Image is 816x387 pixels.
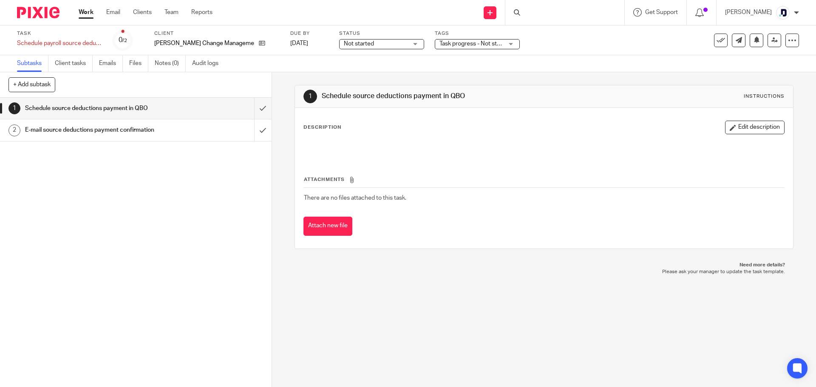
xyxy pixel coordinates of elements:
a: Notes (0) [155,55,186,72]
p: Need more details? [303,262,785,268]
span: Get Support [645,9,678,15]
a: Client tasks [55,55,93,72]
h1: Schedule source deductions payment in QBO [322,92,562,101]
span: Not started [344,41,374,47]
img: Pixie [17,7,59,18]
button: + Add subtask [8,77,55,92]
button: Attach new file [303,217,352,236]
span: Task progress - Not started + 1 [439,41,520,47]
a: Clients [133,8,152,17]
button: Edit description [725,121,785,134]
a: Emails [99,55,123,72]
p: Description [303,124,341,131]
p: [PERSON_NAME] Change Management Inc [154,39,255,48]
h1: E-mail source deductions payment confirmation [25,124,172,136]
div: Schedule payroll source deductions [17,39,102,48]
p: Please ask your manager to update the task template. [303,268,785,275]
span: Attachments [304,177,345,182]
a: Reports [191,8,212,17]
small: /2 [122,38,127,43]
a: Files [129,55,148,72]
span: There are no files attached to this task. [304,195,406,201]
a: Work [79,8,93,17]
h1: Schedule source deductions payment in QBO [25,102,172,115]
img: deximal_460x460_FB_Twitter.png [776,6,790,20]
a: Team [164,8,178,17]
label: Tags [435,30,520,37]
a: Email [106,8,120,17]
label: Client [154,30,280,37]
div: 1 [303,90,317,103]
p: [PERSON_NAME] [725,8,772,17]
div: 2 [8,124,20,136]
div: 1 [8,102,20,114]
a: Audit logs [192,55,225,72]
label: Status [339,30,424,37]
label: Task [17,30,102,37]
label: Due by [290,30,329,37]
div: 0 [119,35,127,45]
div: Instructions [744,93,785,100]
a: Subtasks [17,55,48,72]
span: [DATE] [290,40,308,46]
